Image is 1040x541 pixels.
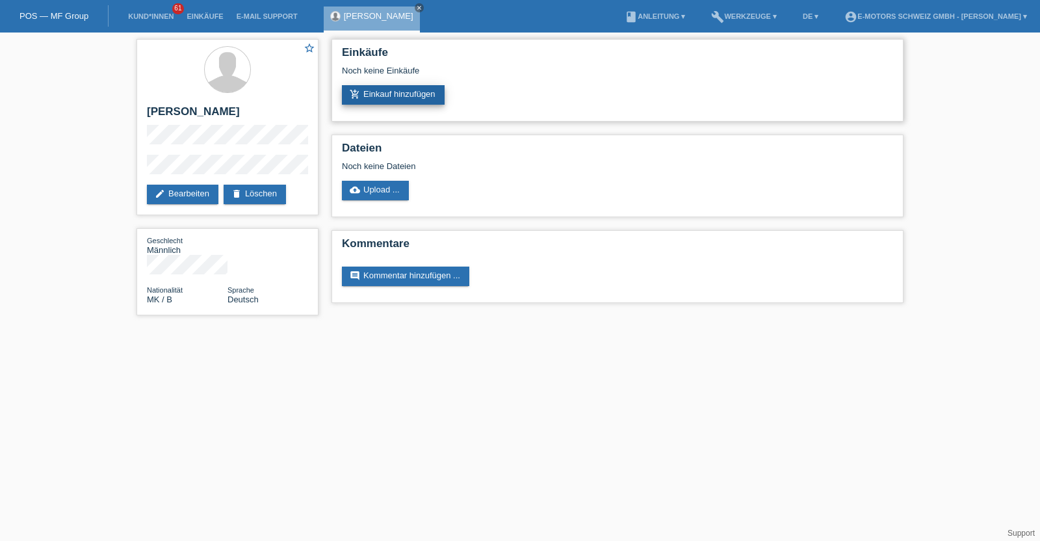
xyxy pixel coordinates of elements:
i: close [416,5,422,11]
a: cloud_uploadUpload ... [342,181,409,200]
span: Sprache [227,286,254,294]
a: bookAnleitung ▾ [618,12,692,20]
a: buildWerkzeuge ▾ [705,12,783,20]
a: add_shopping_cartEinkauf hinzufügen [342,85,445,105]
i: book [625,10,638,23]
div: Noch keine Einkäufe [342,66,893,85]
i: delete [231,189,242,199]
a: POS — MF Group [19,11,88,21]
a: Support [1007,529,1035,538]
a: close [415,3,424,12]
a: deleteLöschen [224,185,286,204]
i: build [711,10,724,23]
h2: Dateien [342,142,893,161]
a: [PERSON_NAME] [344,11,413,21]
span: Deutsch [227,295,259,304]
span: Nationalität [147,286,183,294]
div: Männlich [147,235,227,255]
a: Kund*innen [122,12,180,20]
span: 61 [172,3,184,14]
a: editBearbeiten [147,185,218,204]
i: comment [350,270,360,281]
i: edit [155,189,165,199]
a: star_border [304,42,315,56]
i: star_border [304,42,315,54]
a: E-Mail Support [230,12,304,20]
div: Noch keine Dateien [342,161,739,171]
h2: Einkäufe [342,46,893,66]
a: Einkäufe [180,12,229,20]
span: Geschlecht [147,237,183,244]
span: Mazedonien / B / 20.03.1999 [147,295,172,304]
a: account_circleE-Motors Schweiz GmbH - [PERSON_NAME] ▾ [838,12,1033,20]
h2: [PERSON_NAME] [147,105,308,125]
i: cloud_upload [350,185,360,195]
i: account_circle [844,10,857,23]
i: add_shopping_cart [350,89,360,99]
a: commentKommentar hinzufügen ... [342,267,469,286]
a: DE ▾ [796,12,825,20]
h2: Kommentare [342,237,893,257]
